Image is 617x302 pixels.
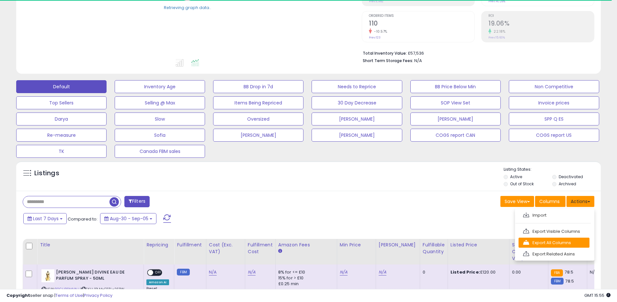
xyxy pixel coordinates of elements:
[68,216,97,222] span: Compared to:
[539,198,560,205] span: Columns
[363,49,589,57] li: £57,536
[565,278,574,284] span: 78.5
[312,113,402,125] button: [PERSON_NAME]
[363,50,407,56] b: Total Inventory Value:
[491,29,505,34] small: 22.18%
[519,226,589,236] a: Export Visible Columns
[451,242,507,248] div: Listed Price
[519,238,589,248] a: Export All Columns
[363,58,413,63] b: Short Term Storage Fees:
[6,292,30,298] strong: Copyright
[312,96,402,109] button: 30 Day Decrease
[16,145,107,158] button: TK
[519,210,589,220] a: Import
[423,269,443,275] div: 0
[379,269,386,275] a: N/A
[124,196,150,207] button: Filters
[213,80,303,93] button: BB Drop in 7d
[565,269,573,275] span: 78.5
[209,242,242,255] div: Cost (Exc. VAT)
[369,36,381,39] small: Prev: 123
[209,269,217,275] a: N/A
[16,96,107,109] button: Top Sellers
[177,269,189,275] small: FBM
[278,242,334,248] div: Amazon Fees
[590,269,611,275] div: N/A
[115,129,205,142] button: Sofia
[535,196,566,207] button: Columns
[16,113,107,125] button: Darya
[488,36,505,39] small: Prev: 15.60%
[146,242,171,248] div: Repricing
[55,292,83,298] a: Terms of Use
[369,20,474,28] h2: 110
[566,196,594,207] button: Actions
[551,269,563,276] small: FBA
[146,279,169,285] div: Amazon AI
[6,293,112,299] div: seller snap | |
[40,242,141,248] div: Title
[164,5,211,10] div: Retrieving graph data..
[278,275,332,281] div: 15% for > £10
[519,249,589,259] a: Export Related Asins
[33,215,59,222] span: Last 7 Days
[115,145,205,158] button: Canada FBM sales
[512,242,545,262] div: Shipping Costs (Exc. VAT)
[340,269,348,275] a: N/A
[213,96,303,109] button: Items Being Repriced
[248,242,273,255] div: Fulfillment Cost
[312,129,402,142] button: [PERSON_NAME]
[510,181,534,187] label: Out of Stock
[500,196,534,207] button: Save View
[488,20,594,28] h2: 19.06%
[340,242,373,248] div: Min Price
[16,129,107,142] button: Re-measure
[312,80,402,93] button: Needs to Reprice
[451,269,480,275] b: Listed Price:
[551,278,564,285] small: FBM
[369,14,474,18] span: Ordered Items
[100,213,156,224] button: Aug-30 - Sep-05
[509,96,599,109] button: Invoice prices
[423,242,445,255] div: Fulfillable Quantity
[110,215,148,222] span: Aug-30 - Sep-05
[153,270,164,275] span: OFF
[213,113,303,125] button: Oversized
[84,292,112,298] a: Privacy Policy
[512,269,543,275] div: 0.00
[278,248,282,254] small: Amazon Fees.
[56,269,135,283] b: [PERSON_NAME] DIVINE EAU DE PARFUM SPRAY - 50ML
[23,213,67,224] button: Last 7 Days
[213,129,303,142] button: [PERSON_NAME]
[559,174,583,179] label: Deactivated
[559,181,576,187] label: Archived
[372,29,387,34] small: -10.57%
[34,169,59,178] h5: Listings
[509,80,599,93] button: Non Competitive
[410,96,501,109] button: SOP View Set
[177,242,203,248] div: Fulfillment
[410,80,501,93] button: BB Price Below Min
[509,129,599,142] button: COGS report US
[509,113,599,125] button: SPP Q ES
[410,129,501,142] button: COGS report CAN
[248,269,256,275] a: N/A
[278,281,332,287] div: £0.25 min
[115,80,205,93] button: Inventory Age
[414,58,422,64] span: N/A
[379,242,417,248] div: [PERSON_NAME]
[115,96,205,109] button: Selling @ Max
[115,113,205,125] button: Slow
[16,80,107,93] button: Default
[41,269,54,282] img: 31Yhc-CcSKL._SL40_.jpg
[410,113,501,125] button: [PERSON_NAME]
[488,14,594,18] span: ROI
[278,269,332,275] div: 8% for <= £10
[504,167,601,173] p: Listing States:
[451,269,504,275] div: £120.00
[510,174,522,179] label: Active
[584,292,611,298] span: 2025-09-13 15:55 GMT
